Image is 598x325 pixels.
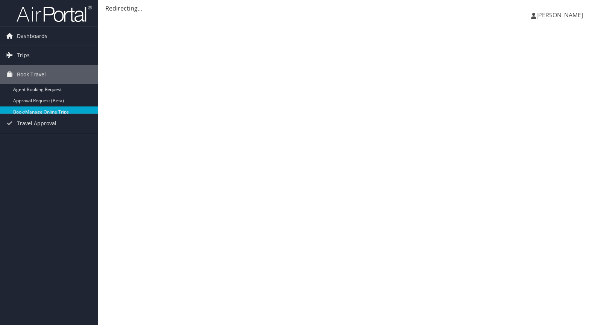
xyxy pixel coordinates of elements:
img: airportal-logo.png [17,5,92,23]
div: Redirecting... [105,4,590,13]
a: [PERSON_NAME] [531,4,590,26]
span: [PERSON_NAME] [536,11,583,19]
span: Dashboards [17,27,47,46]
span: Book Travel [17,65,46,84]
span: Trips [17,46,30,65]
span: Travel Approval [17,114,56,133]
